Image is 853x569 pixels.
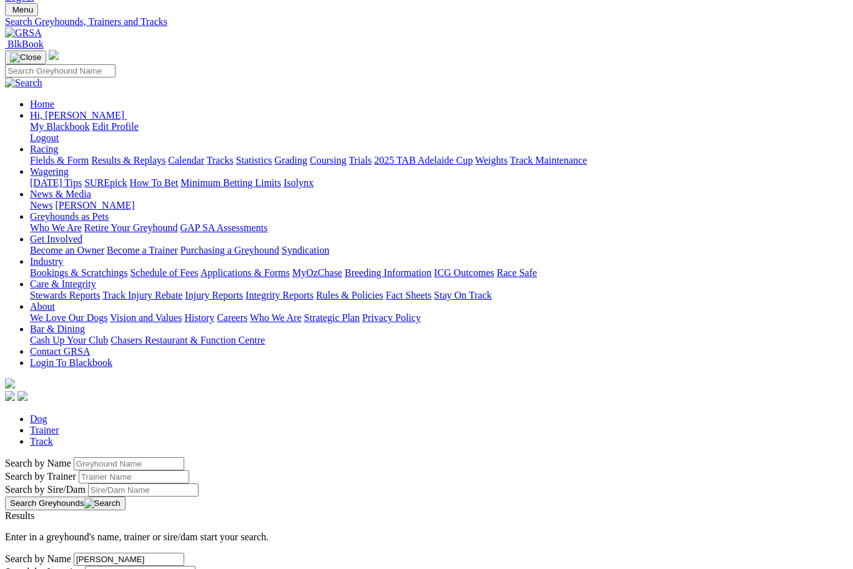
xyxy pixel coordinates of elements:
a: Minimum Betting Limits [180,177,281,188]
a: Wagering [30,166,69,177]
button: Toggle navigation [5,51,46,64]
label: Search by Name [5,553,71,564]
a: GAP SA Assessments [180,222,268,233]
p: Enter in a greyhound's name, trainer or sire/dam start your search. [5,532,848,543]
a: About [30,301,55,312]
label: Search by Trainer [5,471,76,482]
a: Search Greyhounds, Trainers and Tracks [5,16,848,27]
a: Home [30,99,54,109]
a: Grading [275,155,307,166]
img: facebook.svg [5,391,15,401]
a: [PERSON_NAME] [55,200,134,210]
a: Cash Up Your Club [30,335,108,345]
img: Close [10,52,41,62]
a: Rules & Policies [316,290,383,300]
button: Search Greyhounds [5,497,126,510]
a: Stay On Track [434,290,491,300]
div: Industry [30,267,848,279]
a: Fields & Form [30,155,89,166]
div: Care & Integrity [30,290,848,301]
a: Fact Sheets [386,290,431,300]
img: Search [84,498,121,508]
div: Bar & Dining [30,335,848,346]
a: Login To Blackbook [30,357,112,368]
a: Calendar [168,155,204,166]
a: Weights [475,155,508,166]
a: Track [30,436,53,447]
a: Become an Owner [30,245,104,255]
img: twitter.svg [17,391,27,401]
a: ICG Outcomes [434,267,494,278]
a: Bookings & Scratchings [30,267,127,278]
div: Get Involved [30,245,848,256]
a: Strategic Plan [304,312,360,323]
a: Tracks [207,155,234,166]
a: [DATE] Tips [30,177,82,188]
input: Search by Greyhound name [74,457,184,470]
img: logo-grsa-white.png [49,50,59,60]
a: SUREpick [84,177,127,188]
a: News [30,200,52,210]
a: Stewards Reports [30,290,100,300]
a: 2025 TAB Adelaide Cup [374,155,473,166]
a: How To Bet [130,177,179,188]
img: GRSA [5,27,42,39]
button: Toggle navigation [5,3,38,16]
img: logo-grsa-white.png [5,379,15,388]
a: Race Safe [496,267,536,278]
a: Dog [30,413,47,424]
a: Coursing [310,155,347,166]
a: Injury Reports [185,290,243,300]
div: Hi, [PERSON_NAME] [30,121,848,144]
a: Contact GRSA [30,346,90,357]
a: Integrity Reports [245,290,313,300]
a: Trainer [30,425,59,435]
a: Logout [30,132,59,143]
img: Search [5,77,42,89]
a: Who We Are [30,222,82,233]
a: My Blackbook [30,121,90,132]
a: Results & Replays [91,155,165,166]
a: News & Media [30,189,91,199]
a: We Love Our Dogs [30,312,107,323]
a: MyOzChase [292,267,342,278]
a: Care & Integrity [30,279,96,289]
input: Search by Sire/Dam name [88,483,199,497]
a: Applications & Forms [200,267,290,278]
a: Hi, [PERSON_NAME] [30,110,127,121]
a: Syndication [282,245,329,255]
div: About [30,312,848,324]
a: History [184,312,214,323]
a: Schedule of Fees [130,267,198,278]
a: Trials [348,155,372,166]
a: Track Injury Rebate [102,290,182,300]
label: Search by Sire/Dam [5,484,86,495]
span: Menu [12,5,33,14]
a: BlkBook [5,39,44,49]
input: Search by Trainer name [79,470,189,483]
div: Greyhounds as Pets [30,222,848,234]
a: Bar & Dining [30,324,85,334]
input: Search by Trainer Name [74,553,184,566]
input: Search [5,64,116,77]
a: Statistics [236,155,272,166]
a: Vision and Values [110,312,182,323]
div: News & Media [30,200,848,211]
a: Become a Trainer [107,245,178,255]
div: Results [5,510,848,522]
span: BlkBook [7,39,44,49]
a: Breeding Information [345,267,431,278]
div: Wagering [30,177,848,189]
a: Racing [30,144,58,154]
a: Get Involved [30,234,82,244]
a: Purchasing a Greyhound [180,245,279,255]
a: Chasers Restaurant & Function Centre [111,335,265,345]
a: Careers [217,312,247,323]
a: Who We Are [250,312,302,323]
a: Track Maintenance [510,155,587,166]
span: Hi, [PERSON_NAME] [30,110,124,121]
a: Edit Profile [92,121,139,132]
a: Greyhounds as Pets [30,211,109,222]
div: Racing [30,155,848,166]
